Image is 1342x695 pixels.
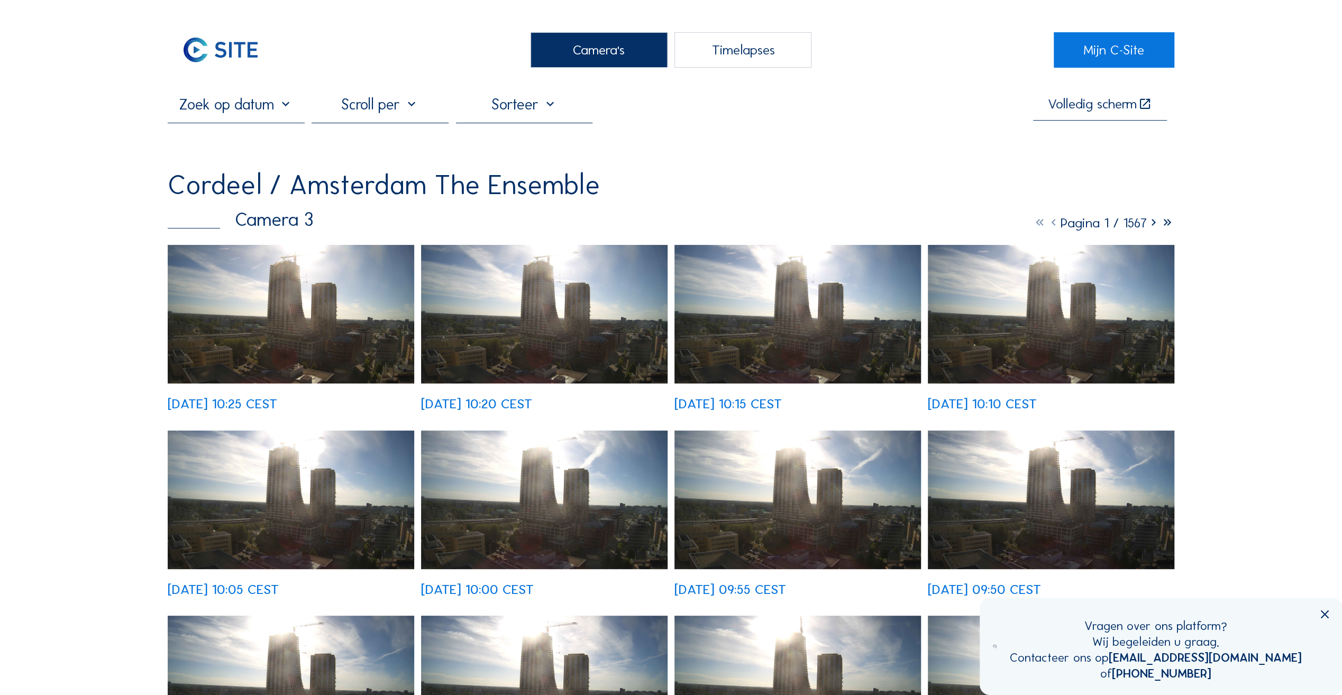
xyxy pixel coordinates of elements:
[1010,666,1302,682] div: of
[421,397,532,411] div: [DATE] 10:20 CEST
[1054,32,1174,68] a: Mijn C-Site
[928,431,1174,569] img: image_52867472
[1061,215,1147,231] span: Pagina 1 / 1567
[168,245,414,383] img: image_52868386
[168,211,314,230] div: Camera 3
[674,245,921,383] img: image_52868150
[1109,650,1302,665] a: [EMAIL_ADDRESS][DOMAIN_NAME]
[168,431,414,569] img: image_52867865
[674,397,782,411] div: [DATE] 10:15 CEST
[168,95,305,113] input: Zoek op datum 󰅀
[168,171,600,198] div: Cordeel / Amsterdam The Ensemble
[993,618,996,674] img: operator
[928,245,1174,383] img: image_52867998
[168,583,279,597] div: [DATE] 10:05 CEST
[168,397,277,411] div: [DATE] 10:25 CEST
[421,245,668,383] img: image_52868229
[928,583,1041,597] div: [DATE] 09:50 CEST
[928,397,1037,411] div: [DATE] 10:10 CEST
[1048,97,1137,112] div: Volledig scherm
[1010,618,1302,634] div: Vragen over ons platform?
[1010,634,1302,650] div: Wij begeleiden u graag.
[1112,666,1211,681] a: [PHONE_NUMBER]
[421,583,534,597] div: [DATE] 10:00 CEST
[1010,650,1302,666] div: Contacteer ons op
[421,431,668,569] img: image_52867716
[168,32,273,68] img: C-SITE Logo
[674,431,921,569] img: image_52867557
[531,32,668,68] div: Camera's
[674,583,786,597] div: [DATE] 09:55 CEST
[674,32,811,68] div: Timelapses
[168,32,288,68] a: C-SITE Logo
